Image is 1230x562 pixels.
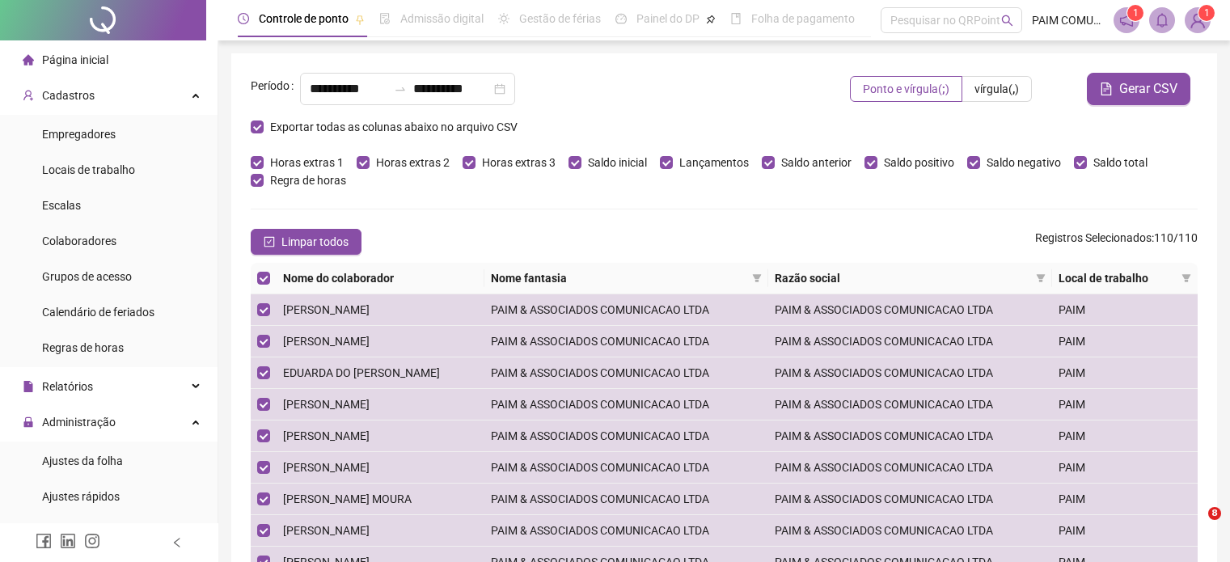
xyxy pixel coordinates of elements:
[42,163,135,176] span: Locais de trabalho
[1155,13,1169,27] span: bell
[42,235,116,247] span: Colaboradores
[251,73,300,99] label: Período
[706,15,716,24] span: pushpin
[400,12,484,25] span: Admissão digital
[277,294,484,326] td: [PERSON_NAME]
[1100,82,1113,95] span: file-text
[942,82,945,95] strong: ;
[768,515,1052,547] td: PAIM & ASSOCIADOS COMUNICACAO LTDA
[768,484,1052,515] td: PAIM & ASSOCIADOS COMUNICACAO LTDA
[498,13,509,24] span: sun
[264,171,353,189] span: Regra de horas
[1052,326,1198,357] td: PAIM
[863,82,949,95] span: Ponto e vírgula ( )
[484,357,768,389] td: PAIM & ASSOCIADOS COMUNICACAO LTDA
[42,53,108,66] span: Página inicial
[42,89,95,102] span: Cadastros
[394,82,407,95] span: swap-right
[484,484,768,515] td: PAIM & ASSOCIADOS COMUNICACAO LTDA
[1036,273,1046,283] span: filter
[42,416,116,429] span: Administração
[1052,357,1198,389] td: PAIM
[730,13,742,24] span: book
[775,154,858,171] span: Saldo anterior
[1035,231,1152,244] span: Registros Selecionados
[581,154,653,171] span: Saldo inicial
[42,341,124,354] span: Regras de horas
[615,13,627,24] span: dashboard
[484,452,768,484] td: PAIM & ASSOCIADOS COMUNICACAO LTDA
[636,12,700,25] span: Painel do DP
[42,454,123,467] span: Ajustes da folha
[264,118,524,136] span: Exportar todas as colunas abaixo no arquivo CSV
[42,490,120,503] span: Ajustes rápidos
[379,13,391,24] span: file-done
[277,389,484,420] td: [PERSON_NAME]
[281,233,349,251] span: Limpar todos
[1052,484,1198,515] td: PAIM
[277,326,484,357] td: [PERSON_NAME]
[752,273,762,283] span: filter
[768,389,1052,420] td: PAIM & ASSOCIADOS COMUNICACAO LTDA
[42,380,93,393] span: Relatórios
[1035,229,1198,255] span: : 110 / 110
[974,82,1019,95] span: vírgula ( )
[1119,13,1134,27] span: notification
[1052,452,1198,484] td: PAIM
[1186,8,1210,32] img: 35620
[355,15,365,24] span: pushpin
[484,420,768,452] td: PAIM & ASSOCIADOS COMUNICACAO LTDA
[277,484,484,515] td: [PERSON_NAME] MOURA
[171,537,183,548] span: left
[1059,269,1175,287] span: Local de trabalho
[491,269,746,287] span: Nome fantasia
[484,515,768,547] td: PAIM & ASSOCIADOS COMUNICACAO LTDA
[42,306,154,319] span: Calendário de feriados
[1127,5,1143,21] sup: 1
[84,533,100,549] span: instagram
[768,420,1052,452] td: PAIM & ASSOCIADOS COMUNICACAO LTDA
[277,515,484,547] td: [PERSON_NAME]
[1208,507,1221,520] span: 8
[36,533,52,549] span: facebook
[23,416,34,428] span: lock
[23,90,34,101] span: user-add
[768,326,1052,357] td: PAIM & ASSOCIADOS COMUNICACAO LTDA
[1052,515,1198,547] td: PAIM
[476,154,562,171] span: Horas extras 3
[60,533,76,549] span: linkedin
[519,12,601,25] span: Gestão de férias
[42,199,81,212] span: Escalas
[980,154,1067,171] span: Saldo negativo
[277,357,484,389] td: EDUARDA DO [PERSON_NAME]
[1178,266,1194,290] span: filter
[251,229,361,255] button: Limpar todos
[277,420,484,452] td: [PERSON_NAME]
[484,389,768,420] td: PAIM & ASSOCIADOS COMUNICACAO LTDA
[775,269,1029,287] span: Razão social
[23,381,34,392] span: file
[264,236,275,247] span: check-square
[23,54,34,65] span: home
[1001,15,1013,27] span: search
[1087,154,1154,171] span: Saldo total
[277,263,484,294] th: Nome do colaborador
[259,12,349,25] span: Controle de ponto
[484,294,768,326] td: PAIM & ASSOCIADOS COMUNICACAO LTDA
[1204,7,1210,19] span: 1
[1133,7,1139,19] span: 1
[1032,11,1104,29] span: PAIM COMUNICAÇÃO
[751,12,855,25] span: Folha de pagamento
[42,270,132,283] span: Grupos de acesso
[673,154,755,171] span: Lançamentos
[768,294,1052,326] td: PAIM & ASSOCIADOS COMUNICACAO LTDA
[877,154,961,171] span: Saldo positivo
[1119,79,1177,99] span: Gerar CSV
[394,82,407,95] span: to
[1033,266,1049,290] span: filter
[1052,294,1198,326] td: PAIM
[484,326,768,357] td: PAIM & ASSOCIADOS COMUNICACAO LTDA
[768,357,1052,389] td: PAIM & ASSOCIADOS COMUNICACAO LTDA
[1181,273,1191,283] span: filter
[42,128,116,141] span: Empregadores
